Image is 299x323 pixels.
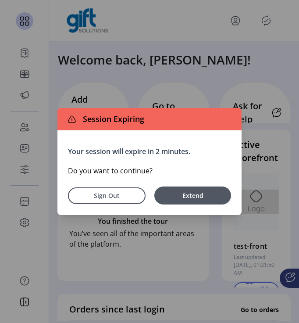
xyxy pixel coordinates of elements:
[68,187,146,204] button: Sign Out
[79,191,134,200] span: Sign Out
[159,191,227,200] span: Extend
[68,146,231,157] p: Your session will expire in 2 minutes.
[68,165,231,176] p: Do you want to continue?
[154,187,231,205] button: Extend
[79,113,144,125] span: Session Expiring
